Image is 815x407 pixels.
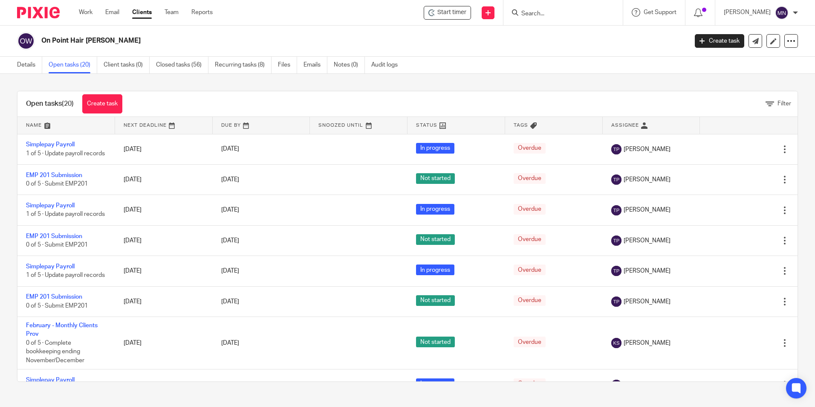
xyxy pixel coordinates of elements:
[115,317,213,369] td: [DATE]
[26,242,88,248] span: 0 of 5 · Submit EMP201
[221,177,239,183] span: [DATE]
[514,204,546,215] span: Overdue
[115,134,213,164] td: [DATE]
[221,340,239,346] span: [DATE]
[514,295,546,306] span: Overdue
[115,286,213,317] td: [DATE]
[115,369,213,400] td: [DATE]
[611,297,621,307] img: svg%3E
[221,238,239,244] span: [DATE]
[26,340,84,363] span: 0 of 5 · Complete bookkeeping ending November/December
[514,378,546,389] span: Overdue
[215,57,272,73] a: Recurring tasks (8)
[624,267,670,275] span: [PERSON_NAME]
[611,380,621,390] img: svg%3E
[611,235,621,246] img: svg%3E
[26,203,75,209] a: Simplepay Payroll
[49,57,97,73] a: Open tasks (20)
[611,144,621,154] img: svg%3E
[115,195,213,225] td: [DATE]
[624,145,670,154] span: [PERSON_NAME]
[611,338,621,348] img: svg%3E
[17,32,35,50] img: svg%3E
[624,206,670,214] span: [PERSON_NAME]
[611,205,621,215] img: svg%3E
[26,294,82,300] a: EMP 201 Submission
[624,380,670,389] span: [PERSON_NAME]
[17,57,42,73] a: Details
[624,339,670,347] span: [PERSON_NAME]
[514,337,546,347] span: Overdue
[416,234,455,245] span: Not started
[62,100,74,107] span: (20)
[514,143,546,154] span: Overdue
[82,94,122,113] a: Create task
[105,8,119,17] a: Email
[777,101,791,107] span: Filter
[437,8,466,17] span: Start timer
[26,264,75,270] a: Simplepay Payroll
[278,57,297,73] a: Files
[695,34,744,48] a: Create task
[26,233,82,239] a: EMP 201 Submission
[334,57,365,73] a: Notes (0)
[221,268,239,274] span: [DATE]
[26,323,98,337] a: February - Monthly Clients Prov
[221,146,239,152] span: [DATE]
[26,212,105,218] span: 1 of 5 · Update payroll records
[514,123,528,128] span: Tags
[416,265,454,275] span: In progress
[416,123,437,128] span: Status
[644,9,676,15] span: Get Support
[26,151,105,157] span: 1 of 5 · Update payroll records
[514,234,546,245] span: Overdue
[17,7,60,18] img: Pixie
[26,273,105,279] span: 1 of 5 · Update payroll records
[775,6,789,20] img: svg%3E
[416,378,454,389] span: In progress
[514,265,546,275] span: Overdue
[520,10,597,18] input: Search
[26,303,88,309] span: 0 of 5 · Submit EMP201
[611,174,621,185] img: svg%3E
[416,173,455,184] span: Not started
[156,57,208,73] a: Closed tasks (56)
[115,164,213,195] td: [DATE]
[191,8,213,17] a: Reports
[26,142,75,148] a: Simplepay Payroll
[371,57,404,73] a: Audit logs
[318,123,363,128] span: Snoozed Until
[132,8,152,17] a: Clients
[514,173,546,184] span: Overdue
[416,143,454,154] span: In progress
[221,207,239,213] span: [DATE]
[26,99,74,108] h1: Open tasks
[416,204,454,215] span: In progress
[79,8,92,17] a: Work
[416,337,455,347] span: Not started
[26,181,88,187] span: 0 of 5 · Submit EMP201
[165,8,179,17] a: Team
[624,175,670,184] span: [PERSON_NAME]
[26,172,82,178] a: EMP 201 Submission
[624,297,670,306] span: [PERSON_NAME]
[26,377,75,383] a: Simplepay Payroll
[115,225,213,256] td: [DATE]
[115,256,213,286] td: [DATE]
[303,57,327,73] a: Emails
[104,57,150,73] a: Client tasks (0)
[724,8,771,17] p: [PERSON_NAME]
[221,299,239,305] span: [DATE]
[416,295,455,306] span: Not started
[424,6,471,20] div: On Point Hair Walmer
[611,266,621,276] img: svg%3E
[41,36,554,45] h2: On Point Hair [PERSON_NAME]
[624,236,670,245] span: [PERSON_NAME]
